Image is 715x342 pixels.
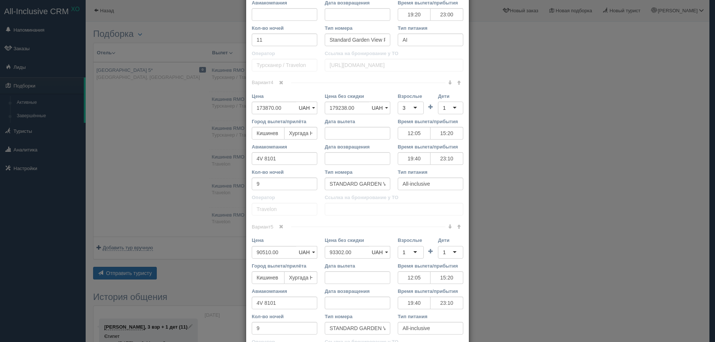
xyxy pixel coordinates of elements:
[325,313,390,320] label: Тип номера
[271,224,273,230] span: 5
[325,118,390,125] label: Дата вылета
[398,262,463,269] label: Время вылета/прибытия
[398,237,424,244] label: Взрослые
[325,143,390,150] label: Дата возвращения
[252,288,317,295] label: Авиакомпания
[325,262,390,269] label: Дата вылета
[403,104,406,112] div: 3
[398,143,463,150] label: Время вылета/прибытия
[252,237,317,244] label: Цена
[296,102,317,114] a: UAH
[325,93,390,100] label: Цена без скидки
[296,246,317,259] a: UAH
[398,118,463,125] label: Время вылета/прибытия
[372,105,383,111] span: UAH
[325,288,390,295] label: Дата возвращения
[398,288,463,295] label: Время вылета/прибытия
[325,25,390,32] label: Тип номера
[299,105,310,111] span: UAH
[325,194,463,201] label: Ссылка на бронирование у ТО
[252,118,317,125] label: Город вылета/прилёта
[325,169,390,176] label: Тип номера
[443,249,446,256] div: 1
[252,194,317,201] label: Оператор
[438,93,463,100] label: Дети
[403,249,406,256] div: 1
[325,50,463,57] label: Ссылка на бронирование у ТО
[252,262,317,269] label: Город вылета/прилёта
[438,237,463,244] label: Дети
[252,169,317,176] label: Кол-во ночей
[369,246,390,259] a: UAH
[369,102,390,114] a: UAH
[299,249,310,255] span: UAH
[252,50,317,57] label: Оператор
[252,143,317,150] label: Авиакомпания
[271,80,273,85] span: 4
[398,169,463,176] label: Тип питания
[252,313,317,320] label: Кол-во ночей
[252,80,291,85] span: Вариант
[252,25,317,32] label: Кол-во ночей
[443,104,446,112] div: 1
[372,249,383,255] span: UAH
[325,237,390,244] label: Цена без скидки
[398,25,463,32] label: Тип питания
[398,313,463,320] label: Тип питания
[252,93,317,100] label: Цена
[398,93,424,100] label: Взрослые
[252,224,291,230] span: Вариант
